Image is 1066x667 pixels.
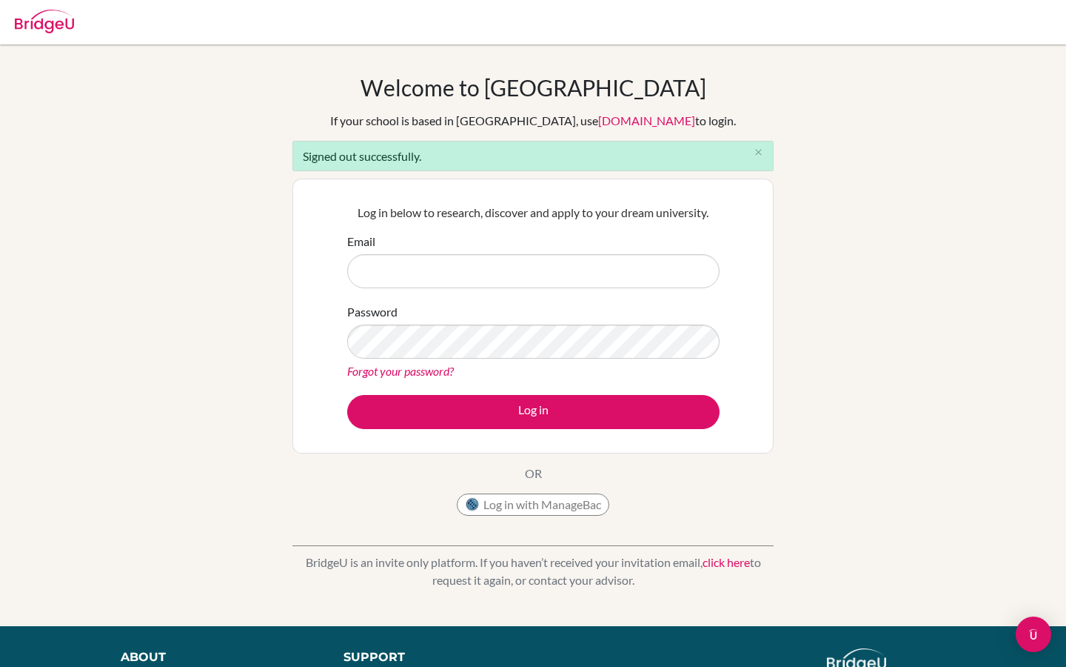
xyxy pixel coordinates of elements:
img: Bridge-U [15,10,74,33]
label: Email [347,233,375,250]
i: close [753,147,764,158]
button: Close [743,142,773,164]
label: Password [347,303,398,321]
a: [DOMAIN_NAME] [598,113,695,127]
a: click here [703,555,750,569]
p: Log in below to research, discover and apply to your dream university. [347,204,720,222]
div: If your school is based in [GEOGRAPHIC_DATA], use to login. [330,112,736,130]
button: Log in [347,395,720,429]
button: Log in with ManageBac [457,494,609,516]
p: BridgeU is an invite only platform. If you haven’t received your invitation email, to request it ... [292,554,774,589]
div: Open Intercom Messenger [1016,617,1051,652]
h1: Welcome to [GEOGRAPHIC_DATA] [361,74,706,101]
div: Support [343,648,518,666]
p: OR [525,465,542,482]
a: Forgot your password? [347,364,454,378]
div: About [121,648,310,666]
div: Signed out successfully. [292,141,774,171]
